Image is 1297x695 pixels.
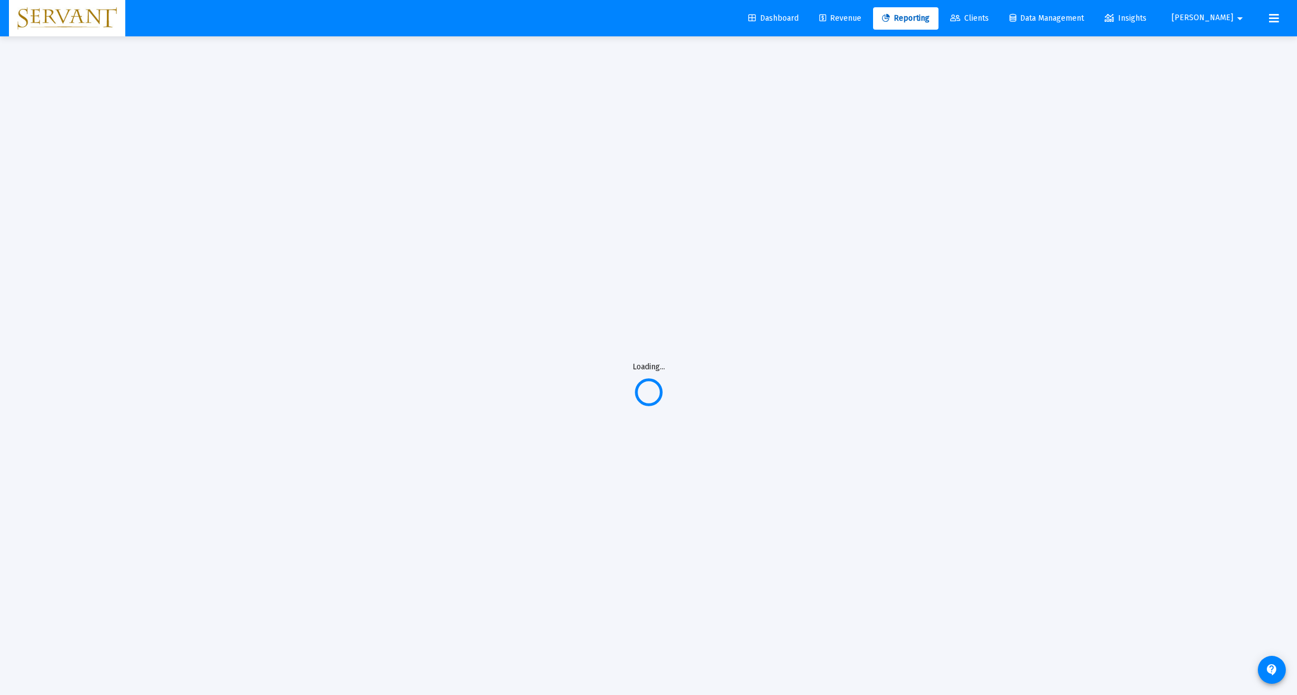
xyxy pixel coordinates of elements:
[1096,7,1155,30] a: Insights
[1010,13,1084,23] span: Data Management
[882,13,930,23] span: Reporting
[1001,7,1093,30] a: Data Management
[950,13,989,23] span: Clients
[1158,7,1260,29] button: [PERSON_NAME]
[1105,13,1147,23] span: Insights
[748,13,799,23] span: Dashboard
[819,13,861,23] span: Revenue
[941,7,998,30] a: Clients
[1265,663,1279,677] mat-icon: contact_support
[1233,7,1247,30] mat-icon: arrow_drop_down
[739,7,808,30] a: Dashboard
[1172,13,1233,23] span: [PERSON_NAME]
[873,7,938,30] a: Reporting
[810,7,870,30] a: Revenue
[17,7,117,30] img: Dashboard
